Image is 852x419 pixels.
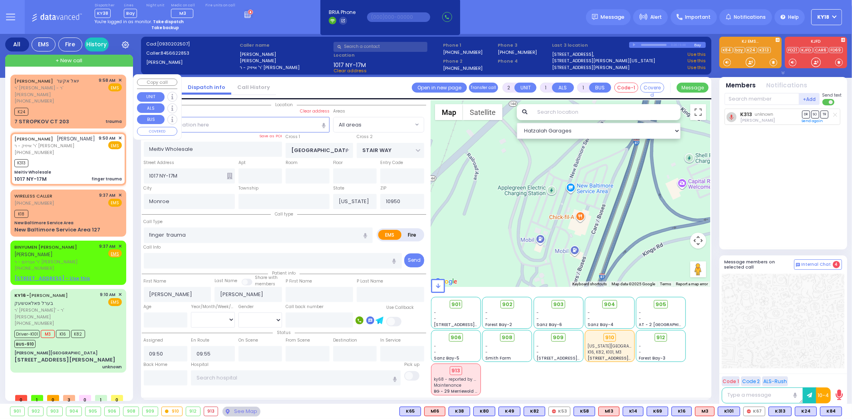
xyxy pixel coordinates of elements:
strong: Take backup [151,25,179,31]
span: ✕ [118,243,122,250]
a: KJFD [800,47,813,53]
div: K49 [498,407,520,416]
div: BLS [795,407,817,416]
span: - [485,343,488,349]
div: K38 [449,407,470,416]
div: BLS [449,407,470,416]
a: Dispatch info [182,83,231,91]
span: unknown [755,111,774,117]
a: Use this [687,64,706,71]
button: Message [677,83,709,93]
span: [0930202507] [157,41,190,47]
span: יואל אקער [57,77,79,84]
input: (000)000-00000 [367,12,430,22]
label: Floor [333,160,343,166]
span: 9:37 AM [99,243,116,249]
span: All areas [333,117,424,132]
span: M3 [41,330,55,338]
div: BLS [718,407,740,416]
label: Dispatcher [95,3,115,8]
label: Caller: [146,50,237,57]
a: [STREET_ADDRESS][PERSON_NAME][US_STATE] [552,57,655,64]
span: Sanz Bay-6 [536,322,562,328]
span: Status [273,330,295,336]
div: 902 [28,407,44,416]
input: Search a contact [334,42,427,52]
div: Meitiv Wholesale [14,169,51,175]
small: Share with [255,275,278,281]
a: [PERSON_NAME] [14,78,53,84]
span: K16 [56,330,70,338]
input: Search location here [144,117,330,132]
span: 9:37 AM [99,192,116,198]
a: Send again [802,119,823,123]
a: K313 [740,111,752,117]
label: Destination [333,337,357,344]
div: BLS [820,407,842,416]
a: FD69 [829,47,843,53]
span: 9:58 AM [99,77,116,83]
div: 1017 NY-17M [14,175,47,183]
a: K24 [746,47,757,53]
span: - [434,316,437,322]
span: Forest Bay-3 [639,355,666,361]
a: Use this [687,57,706,64]
span: ✕ [118,135,122,142]
label: [PERSON_NAME] [146,59,237,66]
span: [PHONE_NUMBER] [14,98,54,104]
input: Search member [725,93,799,105]
button: Transfer call [469,83,498,93]
label: Lines [124,3,137,8]
button: +Add [799,93,820,105]
label: En Route [191,337,209,344]
button: UNIT [137,92,165,102]
span: + New call [56,57,82,65]
span: - [485,316,488,322]
div: 903 [47,407,62,416]
label: Assigned [144,337,163,344]
a: CAR6 [814,47,828,53]
div: EMS [32,38,56,51]
label: Apt [238,160,246,166]
div: [PERSON_NAME][GEOGRAPHIC_DATA] [14,350,97,356]
label: Cad: [146,41,237,47]
span: - [639,343,641,349]
a: WIRELESS CALLER [14,193,52,199]
div: 905 [85,407,101,416]
span: Message [601,13,625,21]
span: [PHONE_NUMBER] [14,265,54,271]
span: 904 [604,300,615,308]
span: - [639,316,641,322]
div: BLS [574,407,595,416]
label: Cross 1 [286,134,300,140]
div: BLS [473,407,495,416]
label: Use Callback [386,304,414,311]
div: trauma [105,119,122,125]
span: - [434,349,437,355]
button: Copy call [137,79,177,86]
button: Show street map [435,104,463,120]
span: Maintenance [434,382,462,388]
div: ALS [424,407,445,416]
span: Driver-K101 [14,330,40,338]
button: BUS [137,115,165,125]
span: K18 [14,210,28,218]
button: Toggle fullscreen view [690,104,706,120]
div: 910 [162,407,183,416]
div: All [5,38,29,51]
label: EMS [378,230,401,240]
div: 912 [186,407,200,416]
h5: Message members on selected call [725,259,794,270]
span: New York Presbyterian Hospital- Columbia Campus 622, West 168th Street New York City [588,343,762,349]
span: K82 [71,330,85,338]
label: Street Address [144,160,175,166]
label: Fire units on call [205,3,235,8]
span: members [255,281,275,287]
label: Room [286,160,298,166]
div: K53 [548,407,570,416]
a: [PERSON_NAME] [14,292,68,298]
div: 7 STROPKOV CT 203 [14,118,69,126]
img: red-radio-icon.svg [747,409,751,413]
label: Medic on call [171,3,196,8]
span: [PHONE_NUMBER] [14,200,54,206]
